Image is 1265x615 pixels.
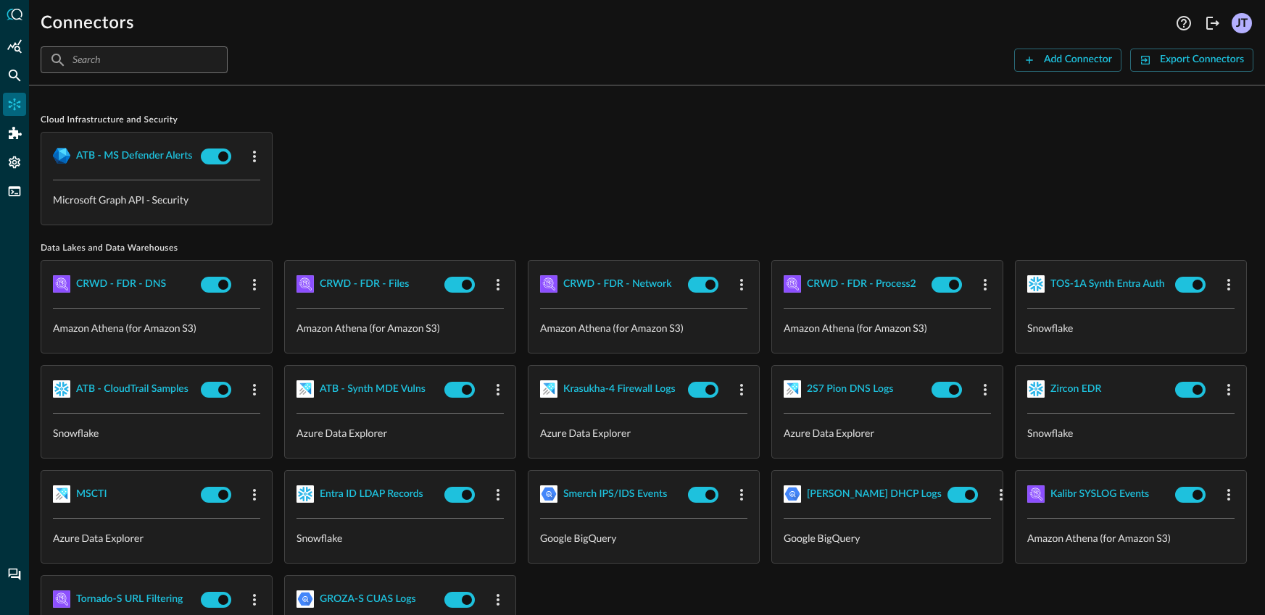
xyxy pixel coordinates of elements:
[76,485,107,503] div: MSCTI
[1027,485,1045,503] img: AWSAthena.svg
[53,380,70,398] img: Snowflake.svg
[76,590,183,608] div: Tornado-S URL Filtering
[53,275,70,293] img: AWSAthena.svg
[540,320,747,335] p: Amazon Athena (for Amazon S3)
[1232,13,1252,33] div: JT
[807,485,942,503] div: [PERSON_NAME] DHCP Logs
[320,380,426,398] div: ATB - Synth MDE Vulns
[76,275,166,293] div: CRWD - FDR - DNS
[807,275,916,293] div: CRWD - FDR - Process2
[53,425,260,440] p: Snowflake
[1201,12,1224,35] button: Logout
[1027,275,1045,293] img: Snowflake.svg
[563,272,672,296] button: CRWD - FDR - Network
[1172,12,1195,35] button: Help
[563,485,667,503] div: Smerch IPS/IDS Events
[3,64,26,87] div: Federated Search
[1130,49,1253,72] button: Export Connectors
[41,114,1253,126] span: Cloud Infrastructure and Security
[3,180,26,203] div: FSQL
[784,530,991,545] p: Google BigQuery
[563,482,667,506] button: Smerch IPS/IDS Events
[1050,275,1165,293] div: TOS-1A Synth Entra Auth
[296,485,314,503] img: Snowflake.svg
[320,590,416,608] div: GROZA-S CUAS Logs
[320,482,423,506] button: Entra ID LDAP Records
[1050,380,1101,398] div: Zircon EDR
[76,144,192,167] button: ATB - MS Defender Alerts
[41,12,134,35] h1: Connectors
[320,377,426,401] button: ATB - Synth MDE Vulns
[1027,320,1235,335] p: Snowflake
[784,275,801,293] img: AWSAthena.svg
[784,380,801,398] img: AzureDataExplorer.svg
[784,320,991,335] p: Amazon Athena (for Amazon S3)
[784,425,991,440] p: Azure Data Explorer
[3,93,26,116] div: Connectors
[320,485,423,503] div: Entra ID LDAP Records
[540,275,557,293] img: AWSAthena.svg
[76,482,107,506] button: MSCTI
[53,485,70,503] img: AzureDataExplorer.svg
[540,530,747,545] p: Google BigQuery
[320,272,409,296] button: CRWD - FDR - Files
[1050,482,1149,506] button: Kalibr SYSLOG Events
[72,46,194,73] input: Search
[563,380,676,398] div: Krasukha-4 Firewall Logs
[4,122,27,145] div: Addons
[563,377,676,401] button: Krasukha-4 Firewall Logs
[53,530,260,545] p: Azure Data Explorer
[41,243,1253,254] span: Data Lakes and Data Warehouses
[296,425,504,440] p: Azure Data Explorer
[1050,272,1165,296] button: TOS-1A Synth Entra Auth
[807,377,893,401] button: 2S7 Pion DNS Logs
[3,35,26,58] div: Summary Insights
[76,147,192,165] div: ATB - MS Defender Alerts
[540,380,557,398] img: AzureDataExplorer.svg
[296,320,504,335] p: Amazon Athena (for Amazon S3)
[1050,377,1101,401] button: Zircon EDR
[53,590,70,608] img: AWSAthena.svg
[53,147,70,164] img: MicrosoftGraph.svg
[807,272,916,296] button: CRWD - FDR - Process2
[1027,530,1235,545] p: Amazon Athena (for Amazon S3)
[76,377,188,401] button: ATB - CloudTrail Samples
[76,380,188,398] div: ATB - CloudTrail Samples
[320,275,409,293] div: CRWD - FDR - Files
[540,425,747,440] p: Azure Data Explorer
[784,485,801,503] img: GoogleBigQuery.svg
[53,192,260,207] p: Microsoft Graph API - Security
[320,587,416,611] button: GROZA-S CUAS Logs
[296,380,314,398] img: AzureDataExplorer.svg
[563,275,672,293] div: CRWD - FDR - Network
[1014,49,1121,72] button: Add Connector
[807,482,942,506] button: [PERSON_NAME] DHCP Logs
[1160,51,1244,69] div: Export Connectors
[296,530,504,545] p: Snowflake
[1050,485,1149,503] div: Kalibr SYSLOG Events
[3,151,26,174] div: Settings
[1027,425,1235,440] p: Snowflake
[296,275,314,293] img: AWSAthena.svg
[3,563,26,586] div: Chat
[540,485,557,503] img: GoogleBigQuery.svg
[807,380,893,398] div: 2S7 Pion DNS Logs
[76,587,183,611] button: Tornado-S URL Filtering
[76,272,166,296] button: CRWD - FDR - DNS
[296,590,314,608] img: GoogleBigQuery.svg
[53,320,260,335] p: Amazon Athena (for Amazon S3)
[1027,380,1045,398] img: Snowflake.svg
[1044,51,1112,69] div: Add Connector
